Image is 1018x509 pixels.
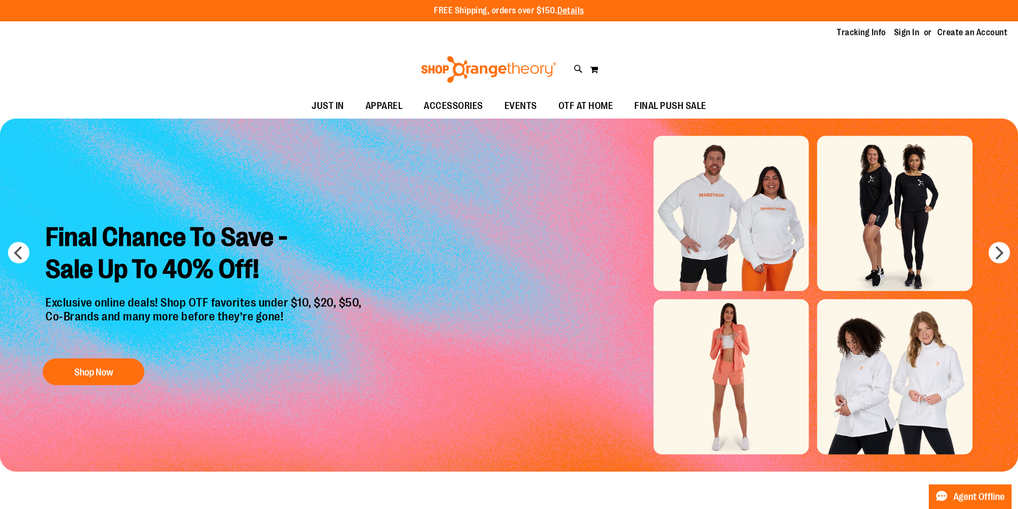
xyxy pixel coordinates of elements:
span: JUST IN [312,94,344,118]
a: Sign In [894,27,920,38]
a: Final Chance To Save -Sale Up To 40% Off! Exclusive online deals! Shop OTF favorites under $10, $... [37,213,372,391]
a: Create an Account [937,27,1008,38]
img: Shop Orangetheory [419,56,558,83]
button: prev [8,242,29,263]
span: ACCESSORIES [424,94,483,118]
span: Agent Offline [953,492,1005,502]
a: Tracking Info [837,27,886,38]
a: Details [557,6,584,15]
span: OTF AT HOME [558,94,613,118]
span: EVENTS [504,94,537,118]
button: Shop Now [43,358,144,385]
button: Agent Offline [929,484,1012,509]
span: APPAREL [366,94,403,118]
button: next [989,242,1010,263]
h2: Final Chance To Save - Sale Up To 40% Off! [37,213,372,296]
p: FREE Shipping, orders over $150. [434,5,584,17]
span: FINAL PUSH SALE [634,94,706,118]
p: Exclusive online deals! Shop OTF favorites under $10, $20, $50, Co-Brands and many more before th... [37,296,372,348]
